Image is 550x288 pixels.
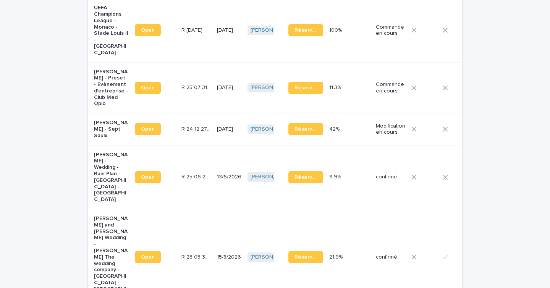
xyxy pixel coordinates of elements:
p: confirmé [376,254,405,260]
span: Open [141,254,155,260]
span: Open [141,126,155,132]
span: Réservation [294,85,317,91]
tr: [PERSON_NAME] - Sept SaulxOpenR 24 12 2705R 24 12 2705 [DATE][PERSON_NAME] Réservation42%42% Modi... [88,113,530,145]
p: 100% [329,26,343,34]
p: Commande en cours [376,24,405,37]
a: Open [135,123,161,135]
a: Réservation [288,123,323,135]
p: 15/8/2026 [217,254,241,260]
p: 9.9% [329,172,343,180]
p: R 25 07 3166 [181,83,212,91]
span: Réservation [294,28,317,33]
p: [DATE] [217,84,241,91]
p: 21.9% [329,252,344,260]
p: confirmé [376,174,405,180]
a: Open [135,171,161,183]
p: [PERSON_NAME] - Preset - Evènement d'entreprise - Club Med Opio [94,69,129,107]
p: [DATE] [217,27,241,34]
a: Réservation [288,24,323,36]
span: Open [141,28,155,33]
a: [PERSON_NAME] [251,84,292,91]
span: Réservation [294,254,317,260]
p: 13/6/2026 [217,174,241,180]
p: R 25 06 2032 [181,172,212,180]
p: UEFA Champions League - Monaco - Stade Louis II - [GEOGRAPHIC_DATA] [94,5,129,56]
span: Réservation [294,126,317,132]
p: R 25 09 1800 [181,26,204,34]
p: Commande en cours [376,81,405,94]
a: [PERSON_NAME] [251,27,292,34]
a: [PERSON_NAME] [251,254,292,260]
tr: [PERSON_NAME] - Preset - Evènement d'entreprise - Club Med OpioOpenR 25 07 3166R 25 07 3166 [DATE... [88,62,530,113]
a: [PERSON_NAME] [251,174,292,180]
span: Réservation [294,175,317,180]
a: Réservation [288,171,323,183]
p: [PERSON_NAME] - Sept Saulx [94,120,129,139]
p: [PERSON_NAME] - Wedding - Rain Plan - [GEOGRAPHIC_DATA] - [GEOGRAPHIC_DATA] [94,152,129,203]
a: Open [135,82,161,94]
p: R 25 05 3506 [181,252,212,260]
p: 42% [329,125,341,133]
p: R 24 12 2705 [181,125,212,133]
a: Open [135,251,161,263]
p: Modification en cours [376,123,405,136]
a: Open [135,24,161,36]
a: Réservation [288,251,323,263]
tr: [PERSON_NAME] - Wedding - Rain Plan - [GEOGRAPHIC_DATA] - [GEOGRAPHIC_DATA]OpenR 25 06 2032R 25 0... [88,145,530,209]
p: 11.3% [329,83,343,91]
span: Open [141,175,155,180]
a: Réservation [288,82,323,94]
a: [PERSON_NAME] [251,126,292,133]
p: [DATE] [217,126,241,133]
span: Open [141,85,155,91]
